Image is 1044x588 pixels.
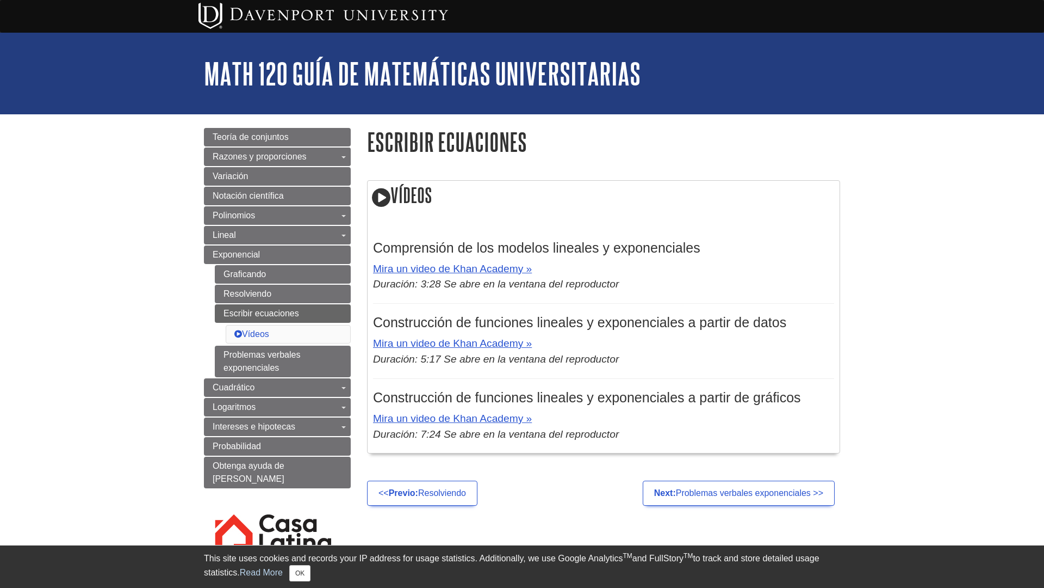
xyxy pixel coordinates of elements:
[204,57,641,90] a: MATH 120 Guía de matemáticas universitarias
[204,128,351,588] div: Guide Page Menu
[204,457,351,488] a: Obtenga ayuda de [PERSON_NAME]
[654,488,676,498] strong: Next:
[204,167,351,186] a: Variación
[240,568,283,577] a: Read More
[204,418,351,436] a: Intereses e hipotecas
[204,437,351,456] a: Probabilidad
[213,461,284,483] span: Obtenga ayuda de [PERSON_NAME]
[215,265,351,284] a: Graficando
[367,481,477,506] a: <<Previo:Resolviendo
[204,226,351,244] a: Lineal
[204,246,351,264] a: Exponencial
[373,390,834,406] h3: Construcción de funciones lineales y exponenciales a partir de gráficos
[204,187,351,205] a: Notación científica
[198,3,448,29] img: Davenport University
[368,181,840,212] h2: Vídeos
[204,398,351,416] a: Logaritmos
[289,565,310,581] button: Close
[213,383,254,392] span: Cuadrático
[643,481,835,506] a: Next:Problemas verbales exponenciales >>
[367,128,840,156] h1: Escribir ecuaciones
[213,250,260,259] span: Exponencial
[373,428,619,440] em: Duración: 7:24 Se abre en la ventana del reproductor
[213,171,248,181] span: Variación
[373,353,619,365] em: Duración: 5:17 Se abre en la ventana del reproductor
[204,148,351,166] a: Razones y proporciones
[373,315,834,330] h3: Construcción de funciones lineales y exponenciales a partir de datos
[215,304,351,323] a: Escribir ecuaciones
[373,413,532,424] a: Mira un video de Khan Academy »
[373,240,834,256] h3: Comprensión de los modelos lineales y exponenciales
[213,402,256,412] span: Logaritmos
[204,128,351,146] a: Teoría de conjuntos
[683,552,693,560] sup: TM
[213,132,289,142] span: Teoría de conjuntos
[204,206,351,225] a: Polinomios
[213,230,236,240] span: Lineal
[213,422,295,431] span: Intereses e hipotecas
[373,263,532,274] a: Mira un video de Khan Academy »
[204,378,351,397] a: Cuadrático
[623,552,632,560] sup: TM
[213,152,307,161] span: Razones y proporciones
[213,442,261,451] span: Probabilidad
[215,285,351,303] a: Resolviendo
[215,346,351,377] a: Problemas verbales exponenciales
[389,488,418,498] strong: Previo:
[213,211,255,220] span: Polinomios
[234,329,269,339] a: Vídeos
[373,278,619,290] em: Duración: 3:28 Se abre en la ventana del reproductor
[373,338,532,349] a: Mira un video de Khan Academy »
[204,552,840,581] div: This site uses cookies and records your IP address for usage statistics. Additionally, we use Goo...
[213,191,284,200] span: Notación científica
